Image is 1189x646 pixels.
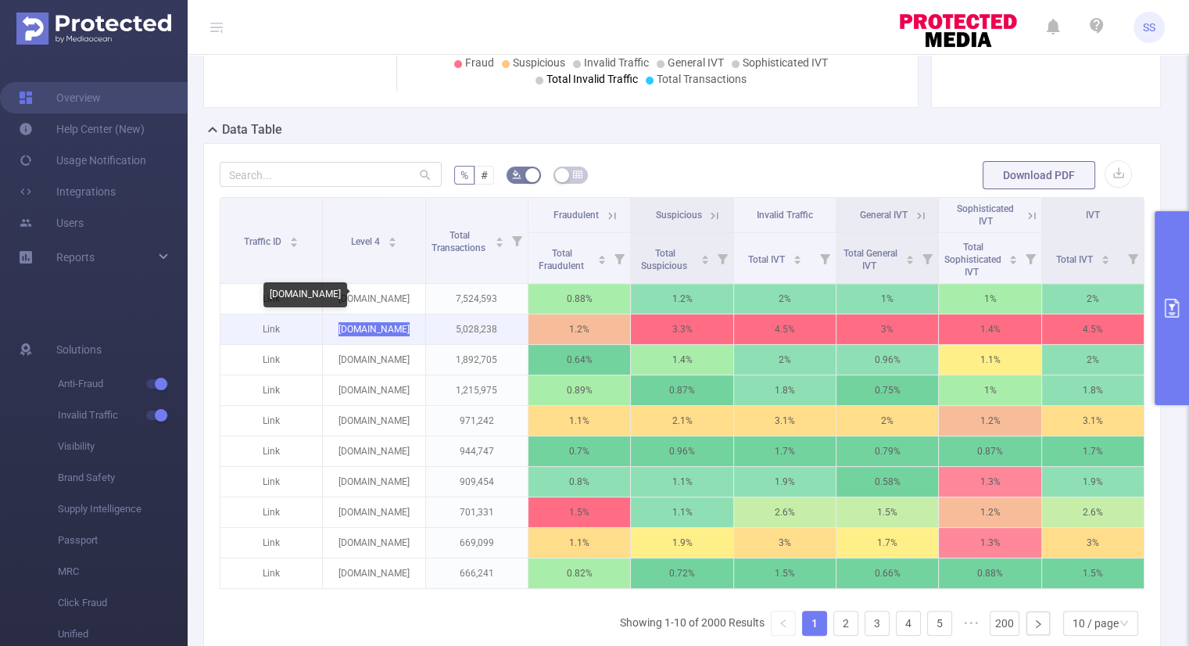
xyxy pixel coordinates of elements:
[584,56,649,69] span: Invalid Traffic
[388,235,397,244] div: Sort
[734,375,836,405] p: 1.8%
[928,612,951,635] a: 5
[1033,619,1043,629] i: icon: right
[220,436,322,466] p: Link
[539,248,586,271] span: Total Fraudulent
[351,236,382,247] span: Level 4
[641,248,689,271] span: Total Suspicious
[495,235,504,244] div: Sort
[1101,253,1109,257] i: icon: caret-up
[1101,258,1109,263] i: icon: caret-down
[779,619,788,628] i: icon: left
[1042,375,1144,405] p: 1.8%
[426,314,528,344] p: 5,028,238
[836,558,938,588] p: 0.66%
[836,345,938,375] p: 0.96%
[58,587,188,619] span: Click Fraud
[323,436,424,466] p: [DOMAIN_NAME]
[58,431,188,462] span: Visibility
[220,162,442,187] input: Search...
[906,258,915,263] i: icon: caret-down
[220,558,322,588] p: Link
[495,235,503,239] i: icon: caret-up
[19,145,146,176] a: Usage Notification
[323,528,424,558] p: [DOMAIN_NAME]
[834,612,858,635] a: 2
[631,558,732,588] p: 0.72%
[426,558,528,588] p: 666,241
[323,284,424,314] p: [DOMAIN_NAME]
[1119,619,1129,630] i: icon: down
[220,406,322,436] p: Link
[220,497,322,527] p: Link
[1042,284,1144,314] p: 2%
[916,233,938,283] i: Filter menu
[1008,258,1017,263] i: icon: caret-down
[1019,233,1041,283] i: Filter menu
[598,253,607,257] i: icon: caret-up
[512,170,521,179] i: icon: bg-colors
[426,497,528,527] p: 701,331
[939,436,1040,466] p: 0.87%
[465,56,494,69] span: Fraud
[793,253,802,262] div: Sort
[426,284,528,314] p: 7,524,593
[734,467,836,497] p: 1.9%
[711,233,733,283] i: Filter menu
[1042,528,1144,558] p: 3%
[220,528,322,558] p: Link
[220,375,322,405] p: Link
[290,235,299,239] i: icon: caret-up
[771,611,796,636] li: Previous Page
[905,253,915,262] div: Sort
[323,314,424,344] p: [DOMAIN_NAME]
[700,258,709,263] i: icon: caret-down
[631,436,732,466] p: 0.96%
[990,611,1019,636] li: 200
[528,436,630,466] p: 0.7%
[289,235,299,244] div: Sort
[263,282,347,307] div: [DOMAIN_NAME]
[56,251,95,264] span: Reports
[620,611,765,636] li: Showing 1-10 of 2000 Results
[58,400,188,431] span: Invalid Traffic
[1056,254,1095,265] span: Total IVT
[58,493,188,525] span: Supply Intelligence
[323,558,424,588] p: [DOMAIN_NAME]
[16,13,171,45] img: Protected Media
[528,497,630,527] p: 1.5%
[836,406,938,436] p: 2%
[939,558,1040,588] p: 0.88%
[426,345,528,375] p: 1,892,705
[388,241,396,246] i: icon: caret-down
[573,170,582,179] i: icon: table
[220,314,322,344] p: Link
[860,210,908,221] span: General IVT
[939,284,1040,314] p: 1%
[631,528,732,558] p: 1.9%
[958,611,983,636] li: Next 5 Pages
[939,497,1040,527] p: 1.2%
[865,611,890,636] li: 3
[1008,253,1018,262] div: Sort
[833,611,858,636] li: 2
[426,528,528,558] p: 669,099
[927,611,952,636] li: 5
[244,236,284,247] span: Traffic ID
[19,82,101,113] a: Overview
[757,210,813,221] span: Invalid Traffic
[990,612,1019,635] a: 200
[958,611,983,636] span: •••
[426,436,528,466] p: 944,747
[481,169,488,181] span: #
[656,210,702,221] span: Suspicious
[56,334,102,365] span: Solutions
[323,345,424,375] p: [DOMAIN_NAME]
[944,242,1001,278] span: Total Sophisticated IVT
[631,406,732,436] p: 2.1%
[58,368,188,400] span: Anti-Fraud
[803,612,826,635] a: 1
[426,375,528,405] p: 1,215,975
[506,198,528,283] i: Filter menu
[528,406,630,436] p: 1.1%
